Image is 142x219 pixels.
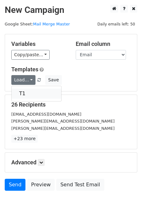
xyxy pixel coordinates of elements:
[11,112,81,117] small: [EMAIL_ADDRESS][DOMAIN_NAME]
[12,89,61,99] a: T1
[11,66,38,73] a: Templates
[11,119,115,123] small: [PERSON_NAME][EMAIL_ADDRESS][DOMAIN_NAME]
[11,135,38,143] a: +23 more
[56,179,104,191] a: Send Test Email
[11,50,50,60] a: Copy/paste...
[33,22,70,26] a: Mail Merge Master
[95,21,137,28] span: Daily emails left: 50
[11,75,35,85] a: Load...
[11,159,131,166] h5: Advanced
[5,179,25,191] a: Send
[111,189,142,219] iframe: Chat Widget
[11,126,115,131] small: [PERSON_NAME][EMAIL_ADDRESS][DOMAIN_NAME]
[27,179,55,191] a: Preview
[11,101,131,108] h5: 26 Recipients
[11,41,66,47] h5: Variables
[95,22,137,26] a: Daily emails left: 50
[76,41,131,47] h5: Email column
[45,75,62,85] button: Save
[5,22,70,26] small: Google Sheet:
[5,5,137,15] h2: New Campaign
